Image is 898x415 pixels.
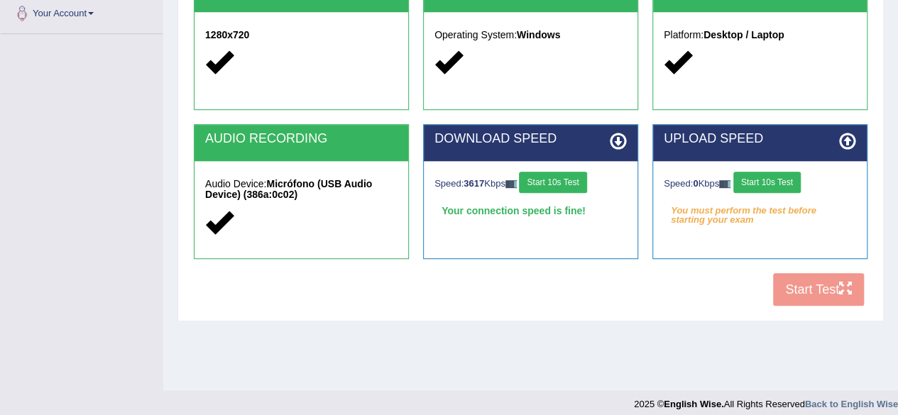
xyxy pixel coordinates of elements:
strong: Desktop / Laptop [703,29,784,40]
button: Start 10s Test [733,172,801,193]
h5: Operating System: [434,30,627,40]
h2: AUDIO RECORDING [205,132,398,146]
h5: Platform: [664,30,856,40]
strong: 0 [693,178,698,189]
a: Back to English Wise [805,399,898,409]
img: ajax-loader-fb-connection.gif [505,180,517,188]
div: 2025 © All Rights Reserved [634,390,898,411]
div: Speed: Kbps [434,172,627,197]
img: ajax-loader-fb-connection.gif [719,180,730,188]
strong: Windows [517,29,560,40]
strong: 1280x720 [205,29,249,40]
strong: 3617 [464,178,484,189]
em: You must perform the test before starting your exam [664,200,856,221]
button: Start 10s Test [519,172,586,193]
h2: DOWNLOAD SPEED [434,132,627,146]
strong: English Wise. [664,399,723,409]
h2: UPLOAD SPEED [664,132,856,146]
strong: Micrófono (USB Audio Device) (386a:0c02) [205,178,372,200]
div: Speed: Kbps [664,172,856,197]
div: Your connection speed is fine! [434,200,627,221]
h5: Audio Device: [205,179,398,201]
